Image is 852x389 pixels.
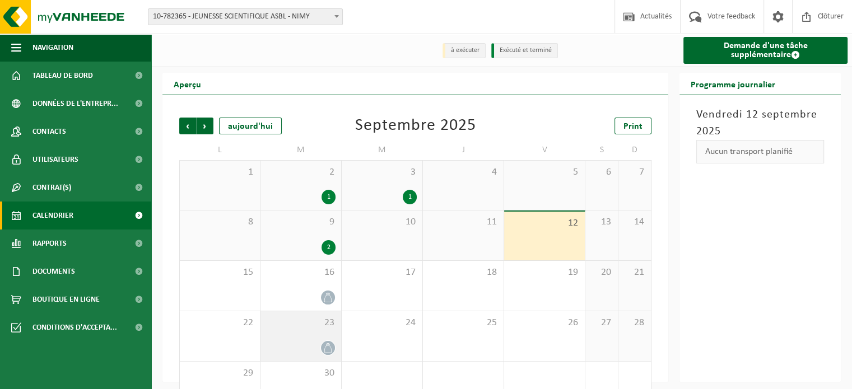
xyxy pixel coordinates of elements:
[260,140,342,160] td: M
[266,266,336,279] span: 16
[624,266,645,279] span: 21
[696,106,824,140] h3: Vendredi 12 septembre 2025
[585,140,618,160] td: S
[185,216,254,228] span: 8
[491,43,558,58] li: Exécuté et terminé
[342,140,423,160] td: M
[347,317,417,329] span: 24
[32,229,67,257] span: Rapports
[683,37,848,64] a: Demande d'une tâche supplémentaire
[32,285,100,313] span: Boutique en ligne
[429,266,498,279] span: 18
[32,257,75,285] span: Documents
[429,166,498,179] span: 4
[179,140,260,160] td: L
[322,190,336,204] div: 1
[32,118,66,146] span: Contacts
[266,166,336,179] span: 2
[148,8,343,25] span: 10-782365 - JEUNESSE SCIENTIFIQUE ASBL - NIMY
[623,122,643,131] span: Print
[347,216,417,228] span: 10
[185,317,254,329] span: 22
[624,317,645,329] span: 28
[504,140,585,160] td: V
[347,166,417,179] span: 3
[355,118,476,134] div: Septembre 2025
[32,313,117,341] span: Conditions d'accepta...
[347,266,417,279] span: 17
[32,90,118,118] span: Données de l'entrepr...
[591,266,612,279] span: 20
[197,118,213,134] span: Suivant
[148,9,342,25] span: 10-782365 - JEUNESSE SCIENTIFIQUE ASBL - NIMY
[614,118,651,134] a: Print
[591,216,612,228] span: 13
[32,201,73,229] span: Calendrier
[591,166,612,179] span: 6
[185,266,254,279] span: 15
[32,34,73,62] span: Navigation
[510,166,579,179] span: 5
[322,240,336,255] div: 2
[266,367,336,379] span: 30
[185,367,254,379] span: 29
[510,317,579,329] span: 26
[618,140,651,160] td: D
[443,43,486,58] li: à exécuter
[624,216,645,228] span: 14
[591,317,612,329] span: 27
[510,217,579,229] span: 12
[32,146,78,174] span: Utilisateurs
[185,166,254,179] span: 1
[266,216,336,228] span: 9
[429,216,498,228] span: 11
[510,266,579,279] span: 19
[696,140,824,163] div: Aucun transport planifié
[162,73,212,95] h2: Aperçu
[429,317,498,329] span: 25
[32,62,93,90] span: Tableau de bord
[219,118,282,134] div: aujourd'hui
[679,73,786,95] h2: Programme journalier
[423,140,504,160] td: J
[624,166,645,179] span: 7
[266,317,336,329] span: 23
[403,190,417,204] div: 1
[32,174,71,201] span: Contrat(s)
[179,118,196,134] span: Précédent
